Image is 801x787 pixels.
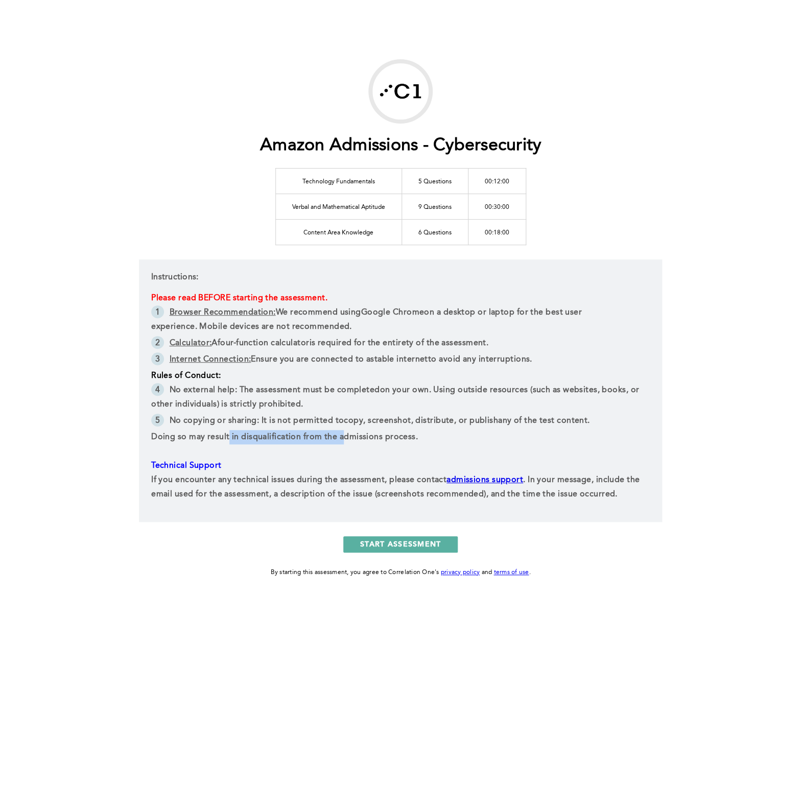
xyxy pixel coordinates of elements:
[151,294,327,302] strong: Please read BEFORE starting the assessment.
[151,383,650,414] li: : The assessment must be completed . Using outside resources (such as websites, books, or other i...
[275,194,402,219] td: Verbal and Mathematical Aptitude
[402,194,468,219] td: 9 Questions
[275,168,402,194] td: Technology Fundamentals
[169,386,234,394] strong: No external help
[151,336,650,352] li: A is required for the entirety of the assessment.
[151,352,650,369] li: Ensure you are connected to a to avoid any interruptions.
[370,355,428,364] strong: stable internet
[493,569,529,576] a: terms of use
[343,536,458,553] button: START ASSESSMENT
[402,168,468,194] td: 5 Questions
[151,473,650,502] p: If you encounter any technical issues during the assessment, please contact . In your message, in...
[361,308,425,317] strong: Google Chrome
[380,386,429,394] strong: on your own
[271,567,531,578] div: By starting this assessment, you agree to Correlation One's and .
[441,569,480,576] a: privacy policy
[344,417,498,425] strong: copy, screenshot, distribute, or publish
[169,417,256,425] strong: No copying or sharing
[151,305,650,336] li: We recommend using on a desktop or laptop for the best user experience. Mobile devices are not re...
[446,476,523,484] a: admissions support
[169,339,209,347] u: Calculator
[169,308,275,317] u: Browser Recommendation:
[468,194,526,219] td: 00:30:00
[275,219,402,245] td: Content Area Knowledge
[249,355,251,364] u: :
[139,259,662,522] div: Instructions:
[209,339,211,347] u: :
[402,219,468,245] td: 6 Questions
[260,135,541,156] h1: Amazon Admissions - Cybersecurity
[218,339,310,347] strong: four-function calculator
[372,63,429,120] img: Correlation One
[151,462,221,470] strong: Technical Support
[468,168,526,194] td: 00:12:00
[151,372,221,380] strong: Rules of Conduct:
[169,355,248,364] u: Internet Connection
[468,219,526,245] td: 00:18:00
[151,414,650,430] li: : It is not permitted to any of the test content.
[151,430,650,444] p: Doing so may result in disqualification from the admissions process.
